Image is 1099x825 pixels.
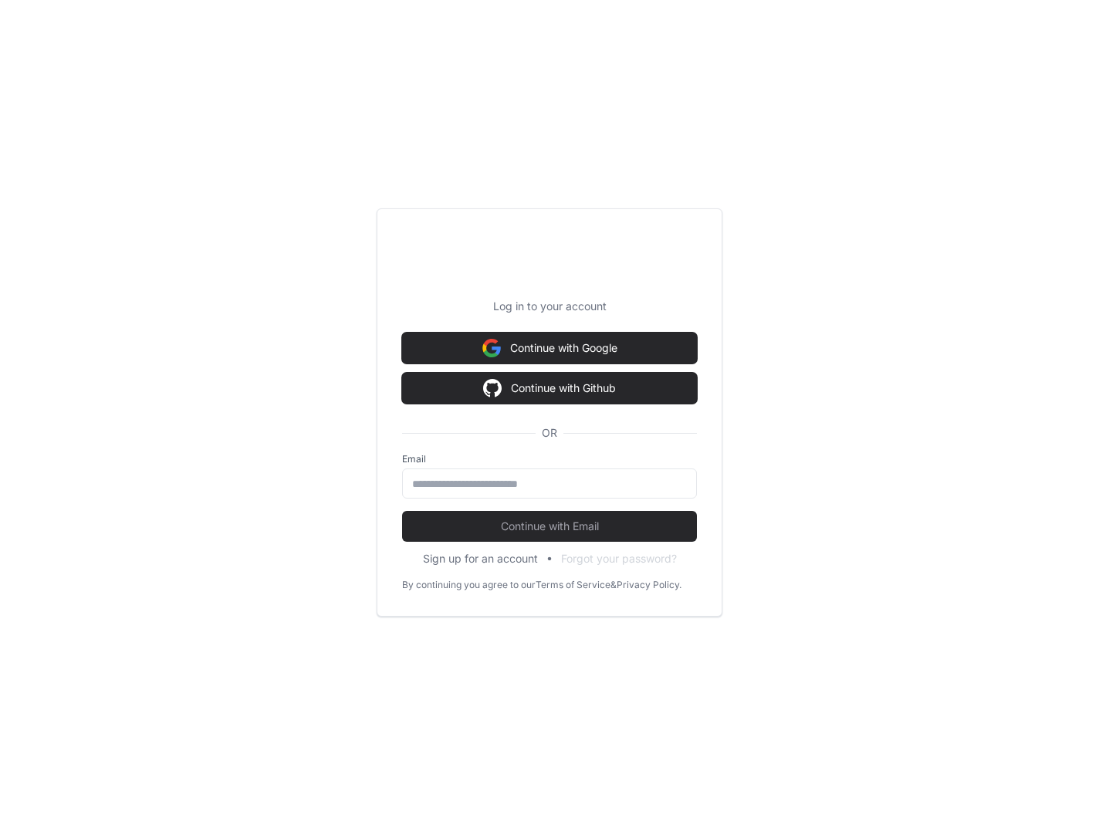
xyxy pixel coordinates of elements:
[402,299,697,314] p: Log in to your account
[610,579,617,591] div: &
[561,551,677,566] button: Forgot your password?
[536,579,610,591] a: Terms of Service
[617,579,681,591] a: Privacy Policy.
[402,511,697,542] button: Continue with Email
[402,519,697,534] span: Continue with Email
[483,373,502,404] img: Sign in with google
[402,373,697,404] button: Continue with Github
[402,579,536,591] div: By continuing you agree to our
[402,453,697,465] label: Email
[482,333,501,363] img: Sign in with google
[423,551,538,566] button: Sign up for an account
[402,333,697,363] button: Continue with Google
[536,425,563,441] span: OR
